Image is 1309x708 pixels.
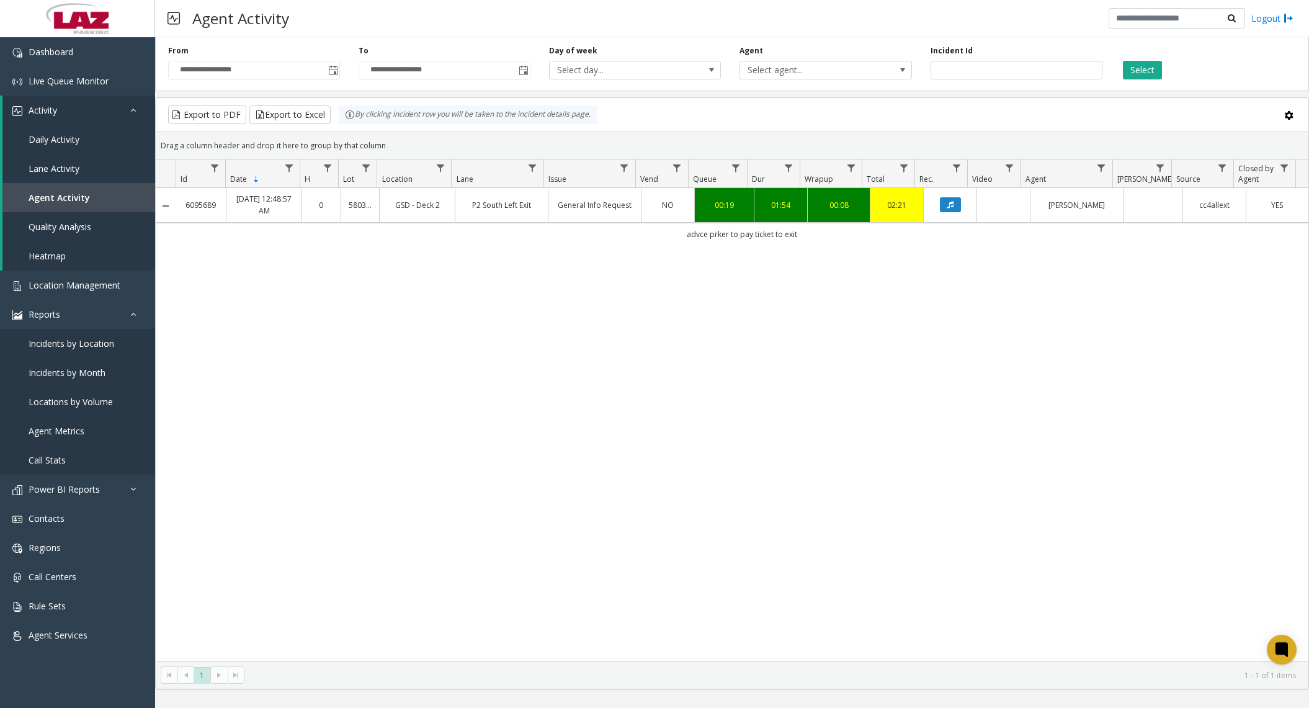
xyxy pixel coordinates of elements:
a: cc4allext [1191,199,1238,211]
a: Date Filter Menu [280,159,297,176]
span: Lot [343,174,354,184]
img: 'icon' [12,281,22,291]
a: Vend Filter Menu [669,159,686,176]
img: 'icon' [12,573,22,583]
span: Dur [752,174,765,184]
a: 580332 [349,199,372,211]
span: Call Stats [29,454,66,466]
a: Issue Filter Menu [616,159,633,176]
span: Agent Services [29,629,87,641]
span: Quality Analysis [29,221,91,233]
a: 0 [310,199,333,211]
a: Lane Activity [2,154,155,183]
span: Select day... [550,61,686,79]
span: Heatmap [29,250,66,262]
a: [DATE] 12:48:57 AM [234,193,294,217]
span: NO [662,200,674,210]
span: Agent Metrics [29,425,84,437]
span: Date [230,174,247,184]
img: 'icon' [12,514,22,524]
span: Select agent... [740,61,877,79]
span: Daily Activity [29,133,79,145]
img: 'icon' [12,310,22,320]
a: H Filter Menu [319,159,336,176]
a: GSD - Deck 2 [387,199,447,211]
span: Sortable [251,174,261,184]
img: infoIcon.svg [345,110,355,120]
span: Contacts [29,513,65,524]
h3: Agent Activity [186,3,295,34]
span: Call Centers [29,571,76,583]
button: Export to Excel [249,105,331,124]
a: Wrapup Filter Menu [842,159,859,176]
img: 'icon' [12,77,22,87]
img: 'icon' [12,485,22,495]
a: 01:54 [762,199,800,211]
span: Reports [29,308,60,320]
a: Logout [1251,12,1293,25]
img: 'icon' [12,544,22,553]
label: Incident Id [931,45,973,56]
label: Day of week [549,45,597,56]
a: Location Filter Menu [432,159,449,176]
span: Id [181,174,187,184]
span: Total [867,174,885,184]
span: Agent Activity [29,192,90,204]
a: Activity [2,96,155,125]
td: advce prker to pay ticket to exit [176,223,1308,245]
label: Agent [739,45,763,56]
img: 'icon' [12,48,22,58]
a: 00:19 [702,199,746,211]
img: logout [1284,12,1293,25]
img: pageIcon [168,3,180,34]
a: Agent Activity [2,183,155,212]
a: Total Filter Menu [895,159,912,176]
span: Closed by Agent [1238,163,1274,184]
span: Toggle popup [326,61,339,79]
span: Toggle popup [516,61,530,79]
div: By clicking Incident row you will be taken to the incident details page. [339,105,597,124]
span: Page 1 [194,667,210,684]
a: General Info Request [556,199,633,211]
span: Lane [457,174,473,184]
a: Parker Filter Menu [1151,159,1168,176]
button: Export to PDF [168,105,246,124]
a: [PERSON_NAME] [1038,199,1115,211]
a: Rec. Filter Menu [948,159,965,176]
label: From [168,45,189,56]
img: 'icon' [12,631,22,641]
a: NO [649,199,687,211]
a: 6095689 [183,199,218,211]
a: Collapse Details [156,201,176,211]
span: Wrapup [805,174,833,184]
span: Source [1176,174,1200,184]
img: 'icon' [12,602,22,612]
label: To [359,45,369,56]
button: Select [1123,61,1162,79]
span: Live Queue Monitor [29,75,109,87]
a: Dur Filter Menu [780,159,797,176]
span: Activity [29,104,57,116]
a: Queue Filter Menu [728,159,744,176]
span: Power BI Reports [29,483,100,495]
div: Data table [156,159,1308,661]
a: Lane Filter Menu [524,159,541,176]
div: Drag a column header and drop it here to group by that column [156,135,1308,156]
a: Closed by Agent Filter Menu [1276,159,1293,176]
a: Heatmap [2,241,155,271]
kendo-pager-info: 1 - 1 of 1 items [252,670,1296,681]
span: Dashboard [29,46,73,58]
a: 00:08 [815,199,862,211]
a: Source Filter Menu [1214,159,1231,176]
span: Incidents by Month [29,367,105,379]
span: Queue [693,174,717,184]
a: 02:21 [878,199,916,211]
span: YES [1271,200,1283,210]
span: [PERSON_NAME] [1117,174,1174,184]
span: Rec. [919,174,934,184]
a: Lot Filter Menu [357,159,374,176]
span: Location Management [29,279,120,291]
